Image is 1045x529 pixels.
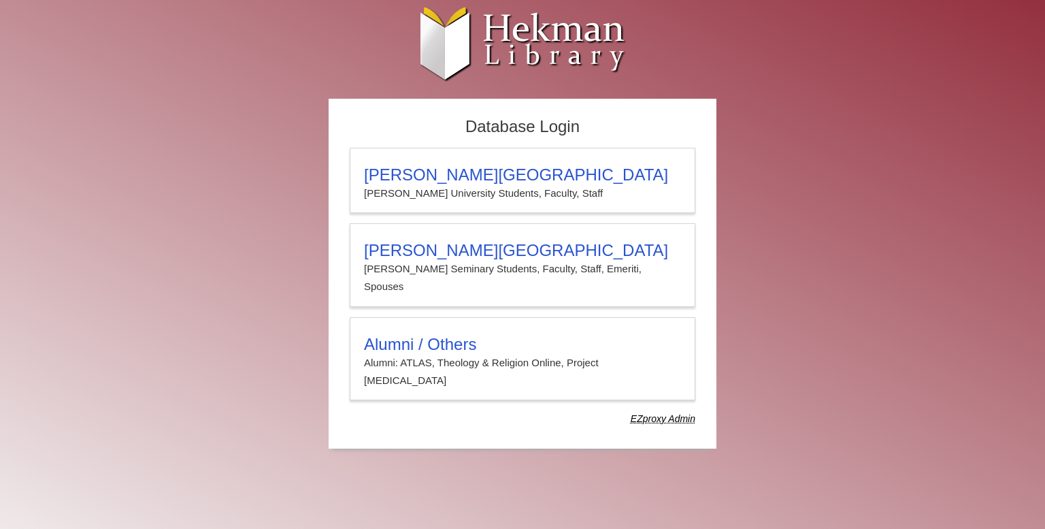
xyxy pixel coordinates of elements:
[364,241,681,260] h3: [PERSON_NAME][GEOGRAPHIC_DATA]
[343,113,702,141] h2: Database Login
[364,260,681,296] p: [PERSON_NAME] Seminary Students, Faculty, Staff, Emeriti, Spouses
[350,148,695,213] a: [PERSON_NAME][GEOGRAPHIC_DATA][PERSON_NAME] University Students, Faculty, Staff
[364,165,681,185] h3: [PERSON_NAME][GEOGRAPHIC_DATA]
[364,185,681,202] p: [PERSON_NAME] University Students, Faculty, Staff
[364,354,681,390] p: Alumni: ATLAS, Theology & Religion Online, Project [MEDICAL_DATA]
[364,335,681,354] h3: Alumni / Others
[364,335,681,390] summary: Alumni / OthersAlumni: ATLAS, Theology & Religion Online, Project [MEDICAL_DATA]
[631,413,695,424] dfn: Use Alumni login
[350,223,695,307] a: [PERSON_NAME][GEOGRAPHIC_DATA][PERSON_NAME] Seminary Students, Faculty, Staff, Emeriti, Spouses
